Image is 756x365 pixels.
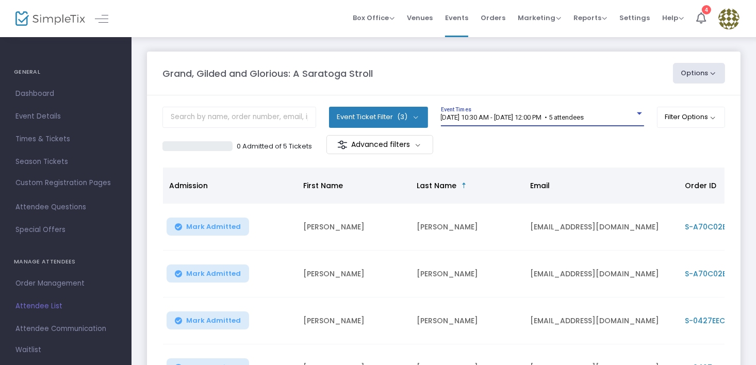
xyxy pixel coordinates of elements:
span: Last Name [417,180,456,191]
span: Events [445,5,468,31]
span: Times & Tickets [15,132,116,146]
span: (3) [397,113,407,121]
span: Marketing [518,13,561,23]
span: Venues [407,5,433,31]
span: Special Offers [15,223,116,237]
p: 0 Admitted of 5 Tickets [237,141,312,152]
span: S-A70C02E5-4 [685,269,740,279]
span: Season Tickets [15,155,116,169]
button: Mark Admitted [167,311,249,329]
span: Attendee List [15,300,116,313]
button: Filter Options [657,107,726,127]
td: [EMAIL_ADDRESS][DOMAIN_NAME] [524,251,679,297]
td: [EMAIL_ADDRESS][DOMAIN_NAME] [524,297,679,344]
span: S-A70C02E5-4 [685,222,740,232]
td: [PERSON_NAME] [410,297,524,344]
td: [PERSON_NAME] [410,204,524,251]
span: Help [662,13,684,23]
span: [DATE] 10:30 AM - [DATE] 12:00 PM • 5 attendees [441,113,584,121]
span: Dashboard [15,87,116,101]
button: Event Ticket Filter(3) [329,107,428,127]
div: 4 [702,5,711,14]
input: Search by name, order number, email, ip address [162,107,316,128]
span: Mark Admitted [186,270,241,278]
span: Orders [481,5,505,31]
td: [PERSON_NAME] [410,251,524,297]
button: Mark Admitted [167,218,249,236]
h4: GENERAL [14,62,118,82]
span: Settings [619,5,650,31]
span: S-0427EEC6-8 [685,316,738,326]
span: Box Office [353,13,395,23]
td: [PERSON_NAME] [297,204,410,251]
span: Order Management [15,277,116,290]
span: Email [530,180,550,191]
td: [PERSON_NAME] [297,297,410,344]
span: First Name [303,180,343,191]
span: Custom Registration Pages [15,178,111,188]
button: Mark Admitted [167,264,249,283]
span: Mark Admitted [186,223,241,231]
span: Mark Admitted [186,317,241,325]
span: Sortable [460,181,468,190]
span: Waitlist [15,345,41,355]
button: Options [673,63,726,84]
h4: MANAGE ATTENDEES [14,252,118,272]
td: [EMAIL_ADDRESS][DOMAIN_NAME] [524,204,679,251]
m-panel-title: Grand, Gilded and Glorious: A Saratoga Stroll [162,67,373,80]
m-button: Advanced filters [326,135,433,154]
span: Attendee Communication [15,322,116,336]
span: Attendee Questions [15,201,116,214]
span: Event Details [15,110,116,123]
span: Reports [573,13,607,23]
span: Order ID [685,180,716,191]
span: Admission [169,180,208,191]
img: filter [337,140,348,150]
td: [PERSON_NAME] [297,251,410,297]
